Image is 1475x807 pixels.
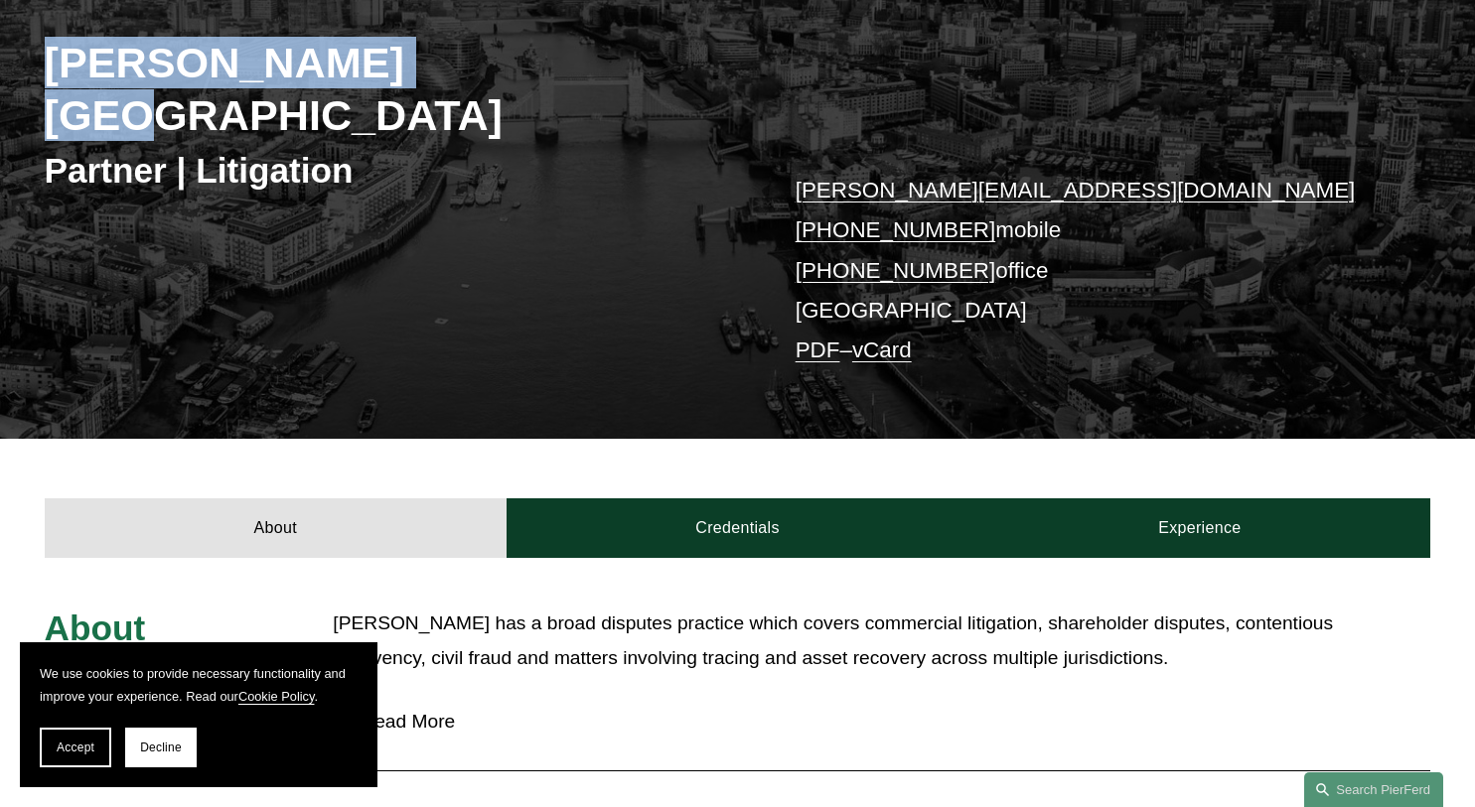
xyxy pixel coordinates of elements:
[140,740,182,754] span: Decline
[796,178,1356,202] a: [PERSON_NAME][EMAIL_ADDRESS][DOMAIN_NAME]
[57,740,94,754] span: Accept
[796,337,840,362] a: PDF
[968,498,1430,558] a: Experience
[333,696,1430,747] button: Read More
[347,711,1430,733] span: Read More
[45,37,738,141] h2: [PERSON_NAME][GEOGRAPHIC_DATA]
[796,217,996,242] a: [PHONE_NUMBER]
[20,642,377,787] section: Cookie banner
[796,171,1374,371] p: mobile office [GEOGRAPHIC_DATA] –
[852,337,912,362] a: vCard
[333,606,1430,675] p: [PERSON_NAME] has a broad disputes practice which covers commercial litigation, shareholder dispu...
[40,728,111,767] button: Accept
[1304,772,1443,807] a: Search this site
[238,689,315,704] a: Cookie Policy
[40,662,358,708] p: We use cookies to provide necessary functionality and improve your experience. Read our .
[45,608,146,647] span: About
[507,498,968,558] a: Credentials
[796,258,996,283] a: [PHONE_NUMBER]
[125,728,197,767] button: Decline
[45,149,738,193] h3: Partner | Litigation
[45,498,507,558] a: About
